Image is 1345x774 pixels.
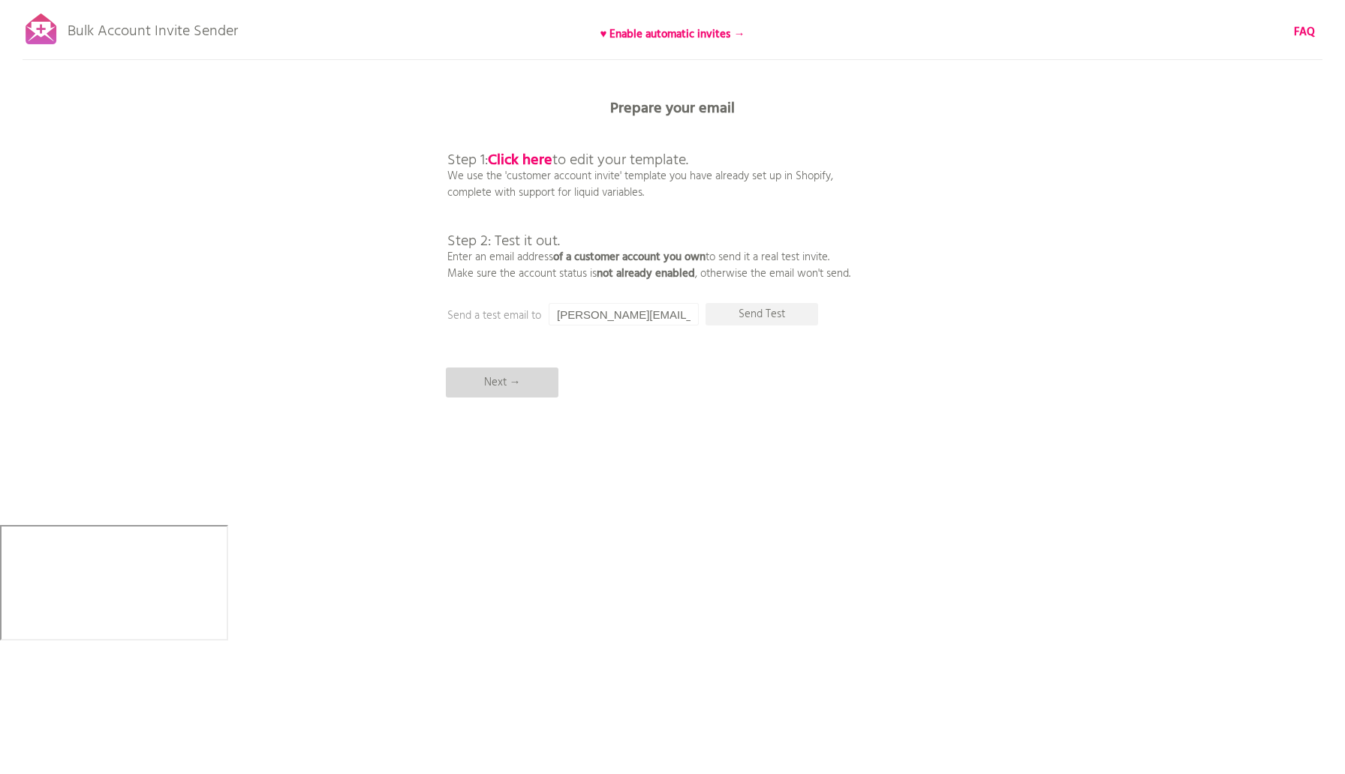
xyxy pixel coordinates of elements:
[600,25,745,43] b: ♥ Enable automatic invites →
[553,248,706,266] b: of a customer account you own
[68,9,238,46] p: Bulk Account Invite Sender
[488,148,552,172] a: Click here
[447,120,850,282] p: We use the 'customer account invite' template you have already set up in Shopify, complete with s...
[706,303,818,325] p: Send Test
[447,307,748,324] p: Send a test email to
[447,148,688,172] span: Step 1: to edit your template.
[1294,24,1315,40] a: FAQ
[1294,23,1315,41] b: FAQ
[446,367,558,397] p: Next →
[597,265,695,283] b: not already enabled
[610,97,735,121] b: Prepare your email
[447,229,560,253] span: Step 2: Test it out.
